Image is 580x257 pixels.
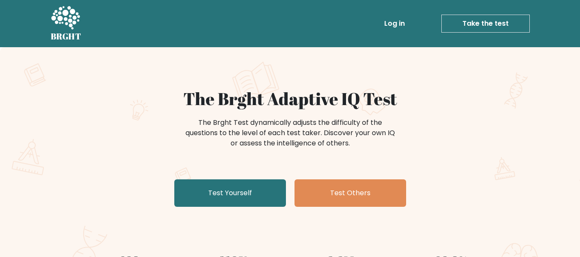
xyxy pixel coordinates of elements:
[81,88,500,109] h1: The Brght Adaptive IQ Test
[295,179,406,207] a: Test Others
[441,15,530,33] a: Take the test
[381,15,408,32] a: Log in
[51,31,82,42] h5: BRGHT
[183,118,398,148] div: The Brght Test dynamically adjusts the difficulty of the questions to the level of each test take...
[51,3,82,44] a: BRGHT
[174,179,286,207] a: Test Yourself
